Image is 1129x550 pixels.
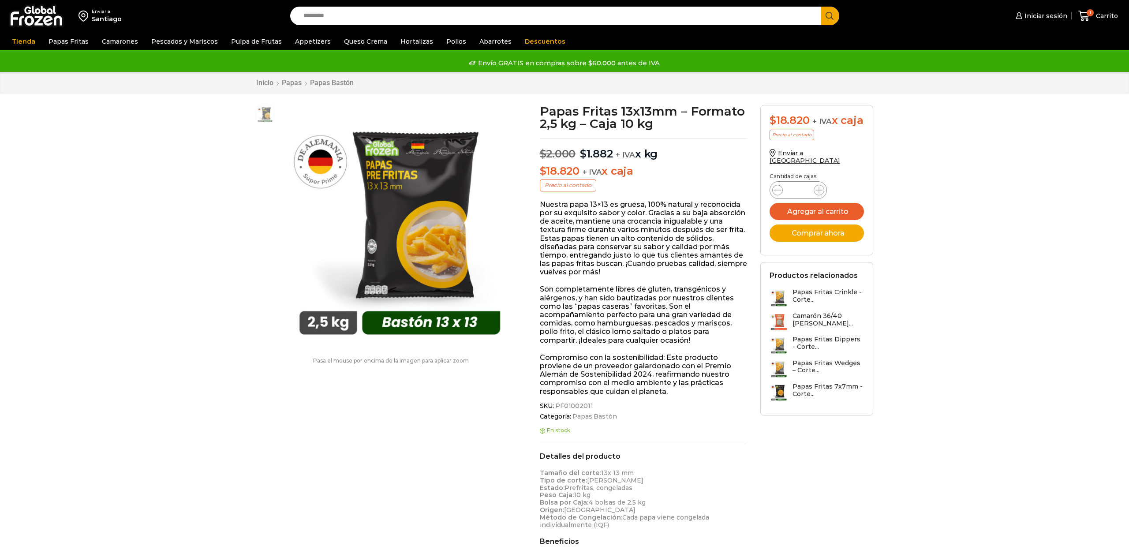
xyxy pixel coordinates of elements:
span: $ [770,114,776,127]
div: Santiago [92,15,122,23]
strong: Método de Congelación: [540,513,622,521]
span: PF01002011 [554,402,593,410]
a: Iniciar sesión [1013,7,1067,25]
nav: Breadcrumb [256,79,354,87]
a: Papas Fritas Crinkle - Corte... [770,288,864,307]
h3: Papas Fritas Wedges – Corte... [793,359,864,374]
p: 13x 13 mm [PERSON_NAME] Prefritas, congeladas 10 kg 4 bolsas de 2.5 kg [GEOGRAPHIC_DATA] Cada pap... [540,469,748,528]
span: $ [580,147,587,160]
h3: Papas Fritas 7x7mm - Corte... [793,383,864,398]
h3: Camarón 36/40 [PERSON_NAME]... [793,312,864,327]
strong: Peso Caja: [540,491,574,499]
p: Son completamente libres de gluten, transgénicos y alérgenos, y han sido bautizadas por nuestros ... [540,285,748,344]
p: Precio al contado [540,180,596,191]
p: Precio al contado [770,130,814,140]
img: address-field-icon.svg [79,8,92,23]
a: Camarón 36/40 [PERSON_NAME]... [770,312,864,331]
span: 13-x-13-2kg [256,105,274,123]
button: Agregar al carrito [770,203,864,220]
div: Enviar a [92,8,122,15]
h2: Beneficios [540,537,748,546]
h3: Papas Fritas Crinkle - Corte... [793,288,864,303]
bdi: 2.000 [540,147,576,160]
a: Enviar a [GEOGRAPHIC_DATA] [770,149,840,165]
a: Papas [281,79,302,87]
span: Categoría: [540,413,748,420]
a: Papas Fritas Wedges – Corte... [770,359,864,378]
h3: Papas Fritas Dippers - Corte... [793,336,864,351]
button: Search button [821,7,839,25]
a: Papas Fritas [44,33,93,50]
img: 13-x-13-2kg [279,105,521,347]
h1: Papas Fritas 13x13mm – Formato 2,5 kg – Caja 10 kg [540,105,748,130]
bdi: 18.820 [540,165,579,177]
p: Cantidad de cajas [770,173,864,180]
a: Papas Bastón [571,413,617,420]
a: Papas Fritas Dippers - Corte... [770,336,864,355]
strong: Bolsa por Caja: [540,498,588,506]
strong: Tamaño del corte: [540,469,601,477]
a: Pescados y Mariscos [147,33,222,50]
span: $ [540,165,546,177]
span: SKU: [540,402,748,410]
p: Nuestra papa 13×13 es gruesa, 100% natural y reconocida por su exquisito sabor y color. Gracias a... [540,200,748,277]
a: Appetizers [291,33,335,50]
p: x kg [540,138,748,161]
a: Papas Bastón [310,79,354,87]
div: x caja [770,114,864,127]
strong: Tipo de corte: [540,476,587,484]
a: 1 Carrito [1076,6,1120,26]
a: Descuentos [520,33,570,50]
bdi: 1.882 [580,147,613,160]
p: x caja [540,165,748,178]
div: 1 / 3 [279,105,521,347]
strong: Origen: [540,506,564,514]
strong: Estado: [540,484,564,492]
p: En stock [540,427,748,434]
a: Abarrotes [475,33,516,50]
input: Product quantity [790,184,807,196]
span: $ [540,147,546,160]
span: Carrito [1094,11,1118,20]
span: + IVA [616,150,635,159]
a: Camarones [97,33,142,50]
span: 1 [1087,9,1094,16]
h2: Detalles del producto [540,452,748,460]
a: Inicio [256,79,274,87]
a: Papas Fritas 7x7mm - Corte... [770,383,864,402]
span: Iniciar sesión [1022,11,1067,20]
a: Pollos [442,33,471,50]
p: Compromiso con la sostenibilidad: Este producto proviene de un proveedor galardonado con el Premi... [540,353,748,396]
span: + IVA [812,117,832,126]
h2: Productos relacionados [770,271,858,280]
a: Tienda [7,33,40,50]
bdi: 18.820 [770,114,809,127]
span: + IVA [583,168,602,176]
a: Queso Crema [340,33,392,50]
button: Comprar ahora [770,224,864,242]
a: Pulpa de Frutas [227,33,286,50]
p: Pasa el mouse por encima de la imagen para aplicar zoom [256,358,527,364]
a: Hortalizas [396,33,437,50]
